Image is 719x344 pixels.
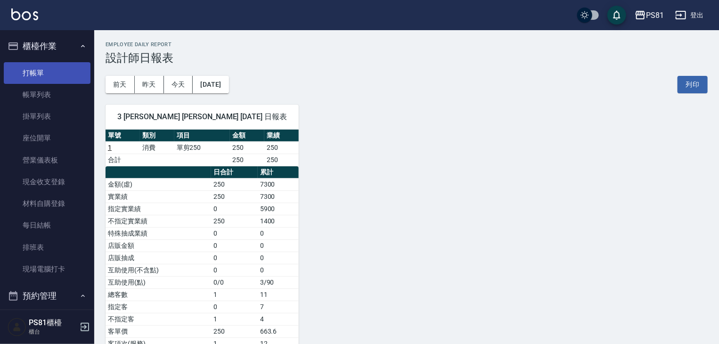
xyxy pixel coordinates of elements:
th: 金額 [230,130,264,142]
td: 0 [258,264,299,276]
a: 材料自購登錄 [4,193,90,214]
button: 前天 [106,76,135,93]
td: 250 [211,325,258,337]
td: 5900 [258,203,299,215]
th: 累計 [258,166,299,179]
td: 663.6 [258,325,299,337]
td: 1400 [258,215,299,227]
a: 每日結帳 [4,214,90,236]
td: 0 [258,252,299,264]
td: 實業績 [106,190,211,203]
button: [DATE] [193,76,229,93]
td: 250 [264,154,299,166]
td: 特殊抽成業績 [106,227,211,239]
td: 不指定客 [106,313,211,325]
td: 250 [264,141,299,154]
td: 客單價 [106,325,211,337]
p: 櫃台 [29,328,77,336]
td: 1 [211,288,258,301]
td: 250 [230,141,264,154]
td: 0 [211,301,258,313]
button: save [607,6,626,25]
div: PS81 [646,9,664,21]
td: 指定客 [106,301,211,313]
img: Logo [11,8,38,20]
td: 250 [211,215,258,227]
td: 0 [258,227,299,239]
a: 掛單列表 [4,106,90,127]
td: 7 [258,301,299,313]
a: 座位開單 [4,127,90,149]
td: 0 [211,264,258,276]
td: 0 [211,203,258,215]
a: 現金收支登錄 [4,171,90,193]
img: Person [8,318,26,336]
td: 250 [211,178,258,190]
td: 店販抽成 [106,252,211,264]
td: 互助使用(不含點) [106,264,211,276]
td: 合計 [106,154,140,166]
th: 日合計 [211,166,258,179]
td: 店販金額 [106,239,211,252]
th: 類別 [140,130,174,142]
td: 0 [211,239,258,252]
td: 11 [258,288,299,301]
td: 0 [211,227,258,239]
button: PS81 [631,6,668,25]
button: 列印 [678,76,708,93]
a: 現場電腦打卡 [4,258,90,280]
button: 登出 [671,7,708,24]
th: 項目 [174,130,230,142]
a: 帳單列表 [4,84,90,106]
td: 1 [211,313,258,325]
th: 業績 [264,130,299,142]
td: 不指定實業績 [106,215,211,227]
th: 單號 [106,130,140,142]
button: 今天 [164,76,193,93]
button: 昨天 [135,76,164,93]
td: 4 [258,313,299,325]
td: 0 [258,239,299,252]
a: 打帳單 [4,62,90,84]
td: 指定實業績 [106,203,211,215]
table: a dense table [106,130,299,166]
td: 0 [211,252,258,264]
td: 0/0 [211,276,258,288]
td: 3/90 [258,276,299,288]
td: 金額(虛) [106,178,211,190]
button: 櫃檯作業 [4,34,90,58]
a: 1 [108,144,112,151]
td: 7300 [258,178,299,190]
button: 預約管理 [4,284,90,308]
td: 250 [211,190,258,203]
h2: Employee Daily Report [106,41,708,48]
span: 3 [PERSON_NAME] [PERSON_NAME] [DATE] 日報表 [117,112,287,122]
td: 互助使用(點) [106,276,211,288]
a: 營業儀表板 [4,149,90,171]
td: 7300 [258,190,299,203]
a: 排班表 [4,237,90,258]
td: 250 [230,154,264,166]
h5: PS81櫃檯 [29,318,77,328]
td: 消費 [140,141,174,154]
td: 單剪250 [174,141,230,154]
h3: 設計師日報表 [106,51,708,65]
td: 總客數 [106,288,211,301]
